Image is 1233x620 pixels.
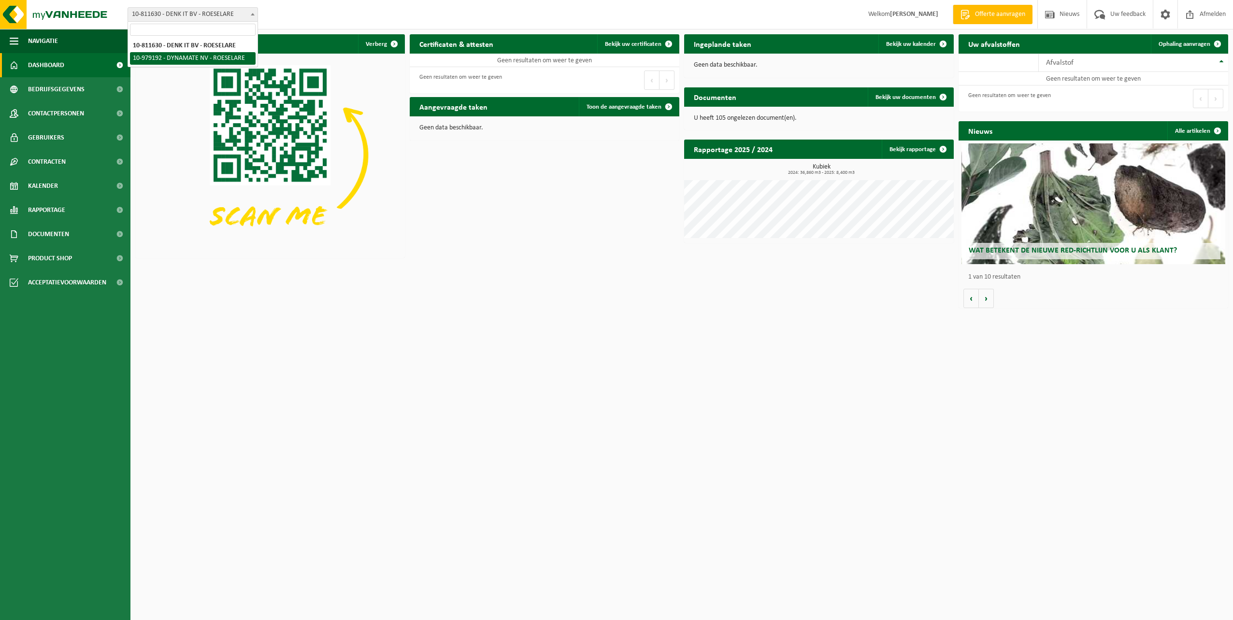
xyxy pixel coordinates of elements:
[410,97,497,116] h2: Aangevraagde taken
[28,29,58,53] span: Navigatie
[597,34,678,54] a: Bekijk uw certificaten
[684,87,746,106] h2: Documenten
[963,88,1051,109] div: Geen resultaten om weer te geven
[961,143,1226,264] a: Wat betekent de nieuwe RED-richtlijn voor u als klant?
[973,10,1028,19] span: Offerte aanvragen
[694,115,944,122] p: U heeft 105 ongelezen document(en).
[28,174,58,198] span: Kalender
[410,34,503,53] h2: Certificaten & attesten
[968,274,1223,281] p: 1 van 10 resultaten
[689,164,954,175] h3: Kubiek
[689,170,954,175] span: 2024: 36,860 m3 - 2025: 8,400 m3
[1046,59,1074,67] span: Afvalstof
[1151,34,1227,54] a: Ophaling aanvragen
[366,41,387,47] span: Verberg
[660,70,674,90] button: Next
[128,8,258,21] span: 10-811630 - DENK IT BV - ROESELARE
[684,34,761,53] h2: Ingeplande taken
[28,126,64,150] span: Gebruikers
[28,270,106,295] span: Acceptatievoorwaarden
[868,87,953,107] a: Bekijk uw documenten
[969,247,1177,254] span: Wat betekent de nieuwe RED-richtlijn voor u als klant?
[28,77,85,101] span: Bedrijfsgegevens
[587,104,661,110] span: Toon de aangevraagde taken
[28,246,72,270] span: Product Shop
[963,289,979,308] button: Vorige
[959,121,1002,140] h2: Nieuws
[415,70,502,91] div: Geen resultaten om weer te geven
[1208,89,1223,108] button: Next
[1167,121,1227,141] a: Alle artikelen
[886,41,936,47] span: Bekijk uw kalender
[1193,89,1208,108] button: Previous
[644,70,660,90] button: Previous
[28,53,64,77] span: Dashboard
[579,97,678,116] a: Toon de aangevraagde taken
[953,5,1032,24] a: Offerte aanvragen
[959,72,1228,85] td: Geen resultaten om weer te geven
[882,140,953,159] a: Bekijk rapportage
[878,34,953,54] a: Bekijk uw kalender
[28,101,84,126] span: Contactpersonen
[135,54,405,256] img: Download de VHEPlus App
[890,11,938,18] strong: [PERSON_NAME]
[130,52,256,65] li: 10-979192 - DYNAMATE NV - ROESELARE
[128,7,258,22] span: 10-811630 - DENK IT BV - ROESELARE
[358,34,404,54] button: Verberg
[419,125,670,131] p: Geen data beschikbaar.
[684,140,782,158] h2: Rapportage 2025 / 2024
[694,62,944,69] p: Geen data beschikbaar.
[959,34,1030,53] h2: Uw afvalstoffen
[28,150,66,174] span: Contracten
[875,94,936,100] span: Bekijk uw documenten
[28,198,65,222] span: Rapportage
[979,289,994,308] button: Volgende
[605,41,661,47] span: Bekijk uw certificaten
[130,40,256,52] li: 10-811630 - DENK IT BV - ROESELARE
[1159,41,1210,47] span: Ophaling aanvragen
[410,54,679,67] td: Geen resultaten om weer te geven
[28,222,69,246] span: Documenten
